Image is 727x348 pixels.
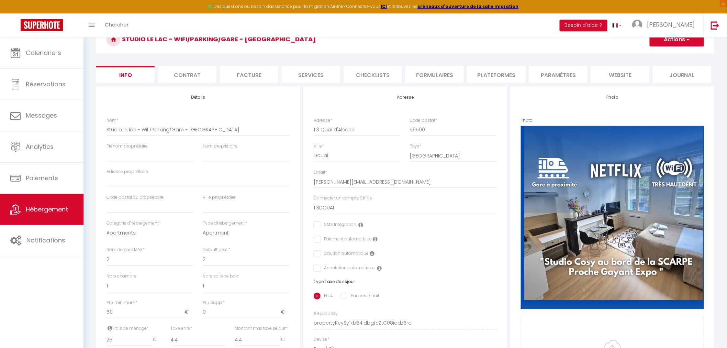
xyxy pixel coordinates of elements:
span: Analytics [26,142,54,151]
label: Photo [521,117,533,124]
li: Journal [653,66,711,83]
li: Plateformes [467,66,526,83]
label: En % [321,293,333,300]
label: Nbre salle de bain [203,273,240,280]
span: € [281,334,290,346]
span: € [153,334,161,346]
label: Ville [314,143,324,150]
span: Notifications [26,236,65,244]
span: Chercher [105,21,128,28]
li: Checklists [344,66,402,83]
h4: Adresse [314,95,497,100]
label: Adresse propriétaire [107,168,148,175]
label: Email [314,169,327,176]
span: [PERSON_NAME] [647,20,695,29]
li: Formulaires [405,66,464,83]
h4: Détails [107,95,290,100]
label: Connecter un compte Stripe [314,195,372,202]
label: Code postal du propriétaire [107,194,164,201]
label: Caution automatique [321,250,369,258]
label: Nom propriétaire [203,143,238,150]
h4: Photo [521,95,704,100]
label: Code postal [410,117,437,124]
label: Prix suppl [203,300,225,306]
input: Montant max taxe séjour [235,334,281,346]
label: Prix minimum [107,300,137,306]
label: Taxe en % [171,325,192,332]
h6: Type Taxe de séjour [314,279,497,284]
span: € [184,306,193,318]
li: Facture [220,66,278,83]
a: Chercher [100,13,134,37]
label: Pays [410,143,422,150]
li: website [591,66,649,83]
label: Montant max taxe séjour [235,325,288,332]
span: Réservations [26,80,66,88]
span: Calendriers [26,48,61,57]
i: Frais de ménage [108,325,112,331]
img: ... [632,20,642,30]
label: Devise [314,336,329,343]
label: SH propKey [314,311,338,317]
button: Besoin d'aide ? [560,20,607,31]
h3: Studio le lac - Wifi/Parking/Gare - [GEOGRAPHIC_DATA] [96,26,714,53]
li: Info [96,66,155,83]
label: Catégorie d'hébergement [107,220,161,227]
label: Par pers / nuit [347,293,379,300]
li: Services [282,66,340,83]
label: Paiement automatique [321,236,372,243]
label: Adresse [314,117,332,124]
a: créneaux d'ouverture de la salle migration [418,3,519,9]
label: Ville propriétaire [203,194,236,201]
label: Nbre chambre [107,273,136,280]
span: € [281,306,290,318]
span: Hébergement [26,205,68,214]
label: Nom [107,117,119,124]
span: Messages [26,111,57,120]
li: Contrat [158,66,216,83]
button: Actions [650,33,704,46]
a: ICI [381,3,387,9]
span: Paiements [26,174,58,182]
label: Nom de pers MAX [107,247,145,253]
input: Taxe en % [171,334,226,346]
label: Frais de ménage [107,325,149,332]
li: Paramètres [529,66,588,83]
a: ... [PERSON_NAME] [627,13,704,37]
button: Ouvrir le widget de chat LiveChat [5,3,26,23]
label: Type d'hébergement [203,220,247,227]
img: logout [711,21,719,30]
label: Default pers. [203,247,231,253]
label: Prénom propriétaire [107,143,148,150]
img: Super Booking [21,19,63,31]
